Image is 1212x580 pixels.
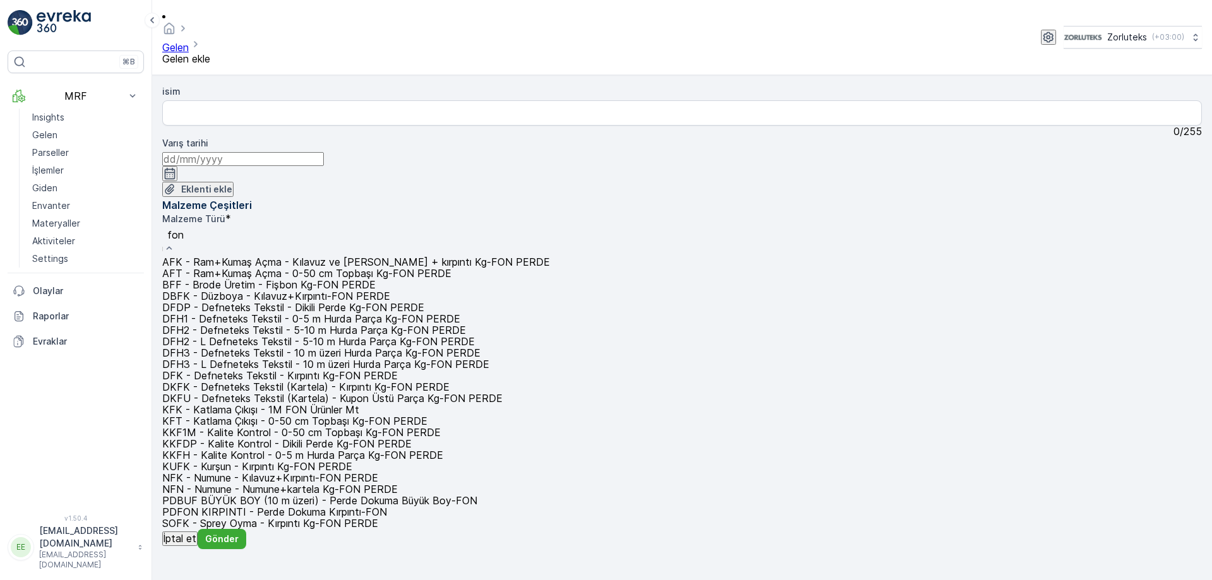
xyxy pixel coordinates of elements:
span: AFT - Ram+Kumaş Açma - 0-50 cm Topbaşı Kg-FON PERDE [162,267,451,280]
p: Gönder [205,533,239,545]
span: BFF - Brode Üretim - Fişbon Kg-FON PERDE [162,278,376,291]
span: DFH3 - L Defneteks Tekstil - 10 m üzeri Hurda Parça Kg-FON PERDE [162,358,489,370]
img: 6-1-9-3_wQBzyll.png [1064,30,1102,44]
label: Malzeme Türü [162,213,225,224]
p: İşlemler [32,164,64,177]
a: Ana Sayfa [162,25,176,38]
button: Zorluteks(+03:00) [1064,26,1202,49]
button: EE[EMAIL_ADDRESS][DOMAIN_NAME][EMAIL_ADDRESS][DOMAIN_NAME] [8,524,144,570]
p: Parseller [32,146,69,159]
span: KKFH - Kalite Kontrol - 0-5 m Hurda Parça Kg-FON PERDE [162,449,443,461]
a: Gelen [27,126,144,144]
span: KKFDP - Kalite Kontrol - Dikili Perde Kg-FON PERDE [162,437,412,450]
span: DKFK - Defneteks Tekstil (Kartela) - Kırpıntı Kg-FON PERDE [162,381,449,393]
a: Parseller [27,144,144,162]
p: İptal et [163,533,196,544]
button: İptal et [162,531,198,545]
p: Olaylar [33,285,139,297]
p: Raporlar [33,310,139,323]
p: ⌘B [122,57,135,67]
a: Materyaller [27,215,144,232]
span: NFK - Numune - Kılavuz+Kırpıntı-FON PERDE [162,471,378,484]
p: Giden [32,182,57,194]
p: [EMAIL_ADDRESS][DOMAIN_NAME] [39,550,131,570]
button: Dosya Yükle [162,182,234,197]
img: logo_light-DOdMpM7g.png [37,10,91,35]
span: v 1.50.4 [8,514,144,522]
p: ( +03:00 ) [1152,32,1184,42]
p: Insights [32,111,64,124]
span: DFK - Defneteks Tekstil - Kırpıntı Kg-FON PERDE [162,369,398,382]
p: [EMAIL_ADDRESS][DOMAIN_NAME] [39,524,131,550]
a: Raporlar [8,304,144,329]
span: KFK - Katlama Çıkışı - 1M FON Ürünler Mt [162,403,359,416]
label: Varış tarihi [162,138,208,148]
button: MRF [8,83,144,109]
a: Envanter [27,197,144,215]
span: KKF1M - Kalite Kontrol - 0-50 cm Topbaşı Kg-FON PERDE [162,426,441,439]
input: dd/mm/yyyy [162,152,324,166]
a: Aktiviteler [27,232,144,250]
span: KUFK - Kurşun - Kırpıntı Kg-FON PERDE [162,460,352,473]
span: DFH3 - Defneteks Tekstil - 10 m üzeri Hurda Parça Kg-FON PERDE [162,346,480,359]
p: Settings [32,252,68,265]
p: Evraklar [33,335,139,348]
span: NFN - Numune - Numune+kartela Kg-FON PERDE [162,483,398,495]
a: Giden [27,179,144,197]
span: DKFU - Defneteks Tekstil (Kartela) - Kupon Üstü Parça Kg-FON PERDE [162,392,502,405]
p: Gelen [32,129,57,141]
img: logo [8,10,33,35]
span: PDBUF BÜYÜK BOY (10 m üzeri) - Perde Dokuma Büyük Boy-FON [162,494,477,507]
a: Insights [27,109,144,126]
button: Gönder [198,529,246,549]
span: DBFK - Düzboya - Kılavuz+Kırpıntı-FON PERDE [162,290,390,302]
p: MRF [33,90,119,102]
span: Gelen ekle [162,52,210,65]
p: Materyaller [32,217,80,230]
a: Olaylar [8,278,144,304]
p: Eklenti ekle [181,183,232,196]
span: KFT - Katlama Çıkışı - 0-50 cm Topbaşı Kg-FON PERDE [162,415,427,427]
span: SOFK - Sprey Oyma - Kırpıntı Kg-FON PERDE [162,517,378,530]
div: EE [11,537,31,557]
span: DFH2 - L Defneteks Tekstil - 5-10 m Hurda Parça Kg-FON PERDE [162,335,475,348]
p: Envanter [32,199,70,212]
a: Evraklar [8,329,144,354]
p: Malzeme Çeşitleri [162,198,1202,213]
p: Aktiviteler [32,235,75,247]
span: DFH2 - Defneteks Tekstil - 5-10 m Hurda Parça Kg-FON PERDE [162,324,466,336]
label: isim [162,86,181,97]
span: PDFON KIRPINTI - Perde Dokuma Kırpıntı-FON [162,506,387,518]
a: Gelen [162,41,189,54]
a: Settings [27,250,144,268]
span: DFH1 - Defneteks Tekstil - 0-5 m Hurda Parça Kg-FON PERDE [162,312,460,325]
p: Zorluteks [1107,31,1147,44]
a: İşlemler [27,162,144,179]
p: 0 / 255 [1173,126,1202,137]
span: DFDP - Defneteks Tekstil - Dikili Perde Kg-FON PERDE [162,301,424,314]
span: AFK - Ram+Kumaş Açma - Kılavuz ve [PERSON_NAME] + kırpıntı Kg-FON PERDE [162,256,550,268]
